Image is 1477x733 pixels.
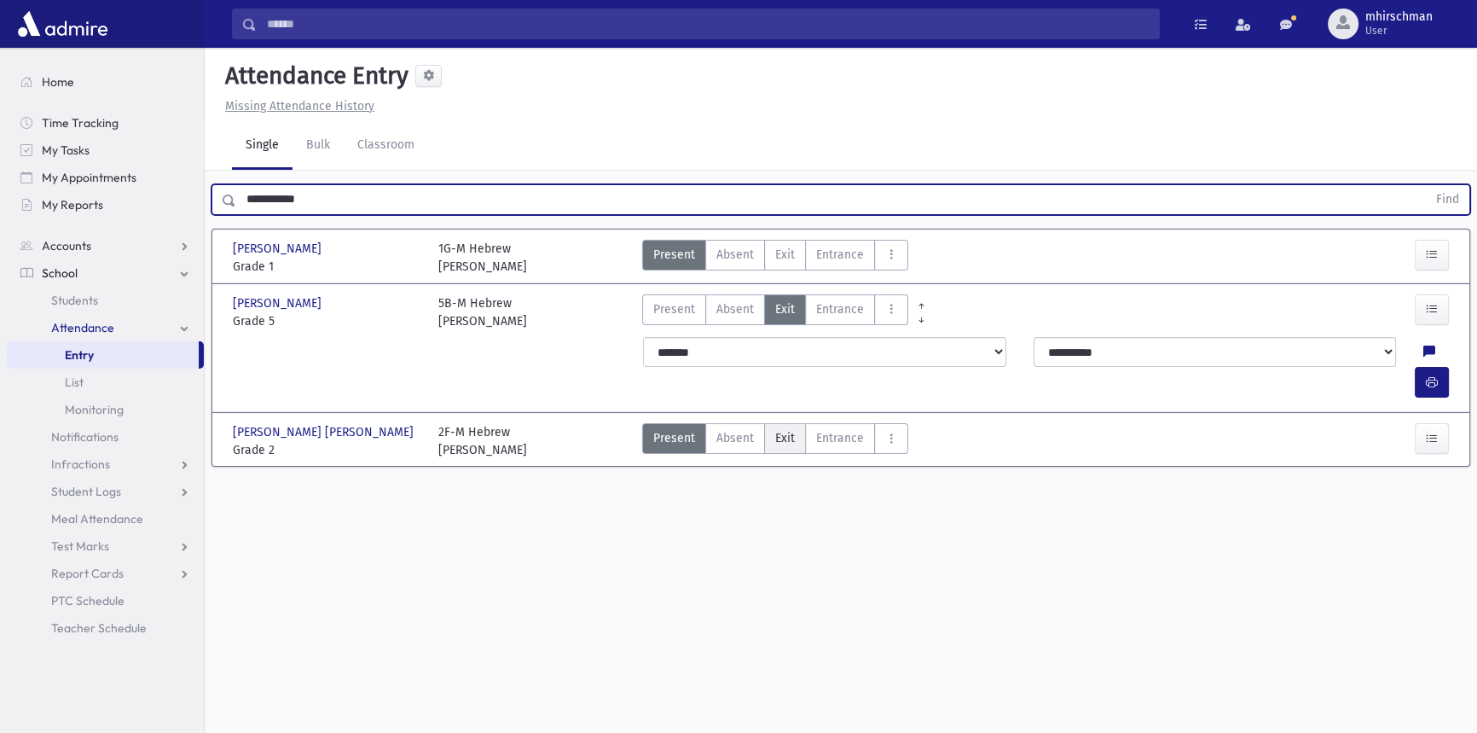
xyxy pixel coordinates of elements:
[775,246,795,264] span: Exit
[7,451,204,478] a: Infractions
[438,423,527,459] div: 2F-M Hebrew [PERSON_NAME]
[816,246,864,264] span: Entrance
[716,246,754,264] span: Absent
[51,566,124,581] span: Report Cards
[7,478,204,505] a: Student Logs
[7,137,204,164] a: My Tasks
[642,294,908,330] div: AttTypes
[257,9,1159,39] input: Search
[438,240,527,276] div: 1G-M Hebrew [PERSON_NAME]
[7,191,204,218] a: My Reports
[51,429,119,445] span: Notifications
[7,164,204,191] a: My Appointments
[7,396,204,423] a: Monitoring
[716,429,754,447] span: Absent
[233,423,417,441] span: [PERSON_NAME] [PERSON_NAME]
[42,197,103,212] span: My Reports
[816,429,864,447] span: Entrance
[233,240,325,258] span: [PERSON_NAME]
[653,300,695,318] span: Present
[1426,185,1469,214] button: Find
[7,109,204,137] a: Time Tracking
[42,143,90,158] span: My Tasks
[653,429,695,447] span: Present
[51,538,109,554] span: Test Marks
[233,294,325,312] span: [PERSON_NAME]
[65,402,124,417] span: Monitoring
[233,312,421,330] span: Grade 5
[816,300,864,318] span: Entrance
[218,61,408,90] h5: Attendance Entry
[51,484,121,499] span: Student Logs
[232,122,293,170] a: Single
[218,99,374,113] a: Missing Attendance History
[775,429,795,447] span: Exit
[51,457,110,472] span: Infractions
[7,505,204,532] a: Meal Attendance
[642,423,908,459] div: AttTypes
[225,99,374,113] u: Missing Attendance History
[7,369,204,396] a: List
[42,74,74,90] span: Home
[438,294,527,330] div: 5B-M Hebrew [PERSON_NAME]
[344,122,428,170] a: Classroom
[51,593,125,608] span: PTC Schedule
[51,620,147,636] span: Teacher Schedule
[51,320,114,335] span: Attendance
[7,259,204,287] a: School
[653,246,695,264] span: Present
[14,7,112,41] img: AdmirePro
[51,293,98,308] span: Students
[7,614,204,642] a: Teacher Schedule
[775,300,795,318] span: Exit
[7,560,204,587] a: Report Cards
[642,240,908,276] div: AttTypes
[7,532,204,560] a: Test Marks
[42,265,78,281] span: School
[7,314,204,341] a: Attendance
[42,115,119,131] span: Time Tracking
[7,232,204,259] a: Accounts
[7,68,204,96] a: Home
[42,170,136,185] span: My Appointments
[1365,24,1433,38] span: User
[233,441,421,459] span: Grade 2
[65,347,94,363] span: Entry
[716,300,754,318] span: Absent
[65,375,84,390] span: List
[233,258,421,276] span: Grade 1
[7,341,199,369] a: Entry
[7,423,204,451] a: Notifications
[1365,10,1433,24] span: mhirschman
[51,511,143,526] span: Meal Attendance
[42,238,91,253] span: Accounts
[293,122,344,170] a: Bulk
[7,587,204,614] a: PTC Schedule
[7,287,204,314] a: Students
